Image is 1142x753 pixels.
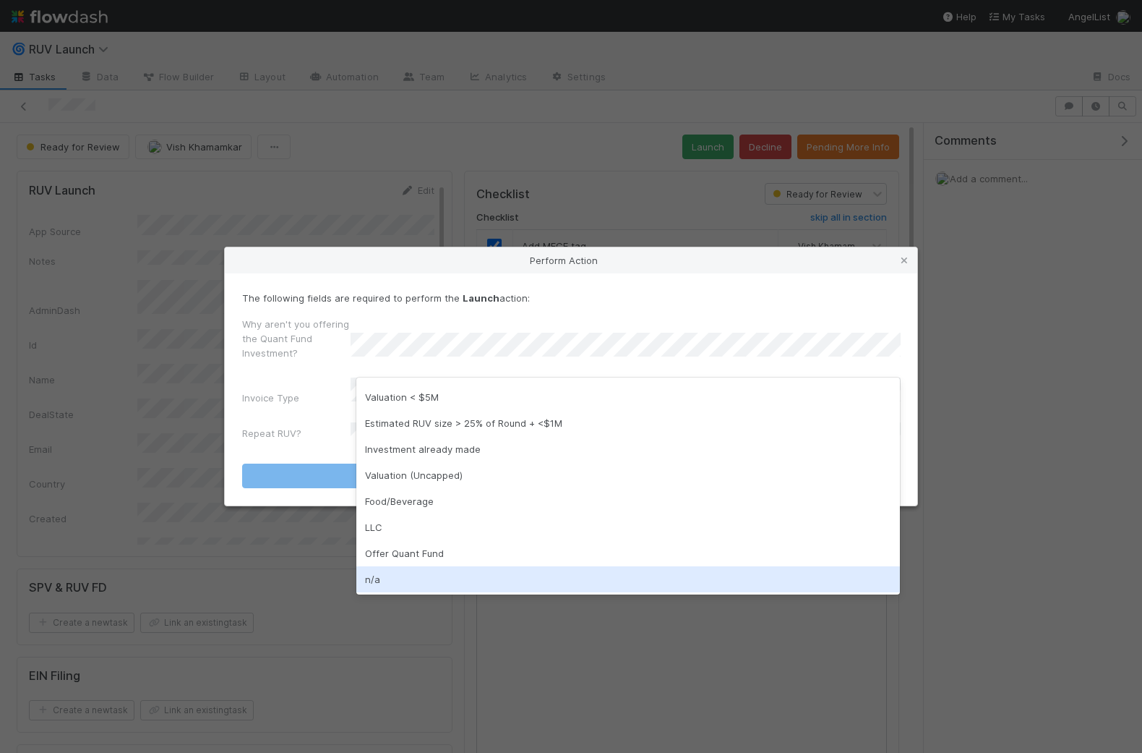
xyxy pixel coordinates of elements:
p: The following fields are required to perform the action: [242,291,900,305]
div: Perform Action [225,247,917,273]
label: Why aren't you offering the Quant Fund Investment? [242,317,351,360]
div: n/a [356,566,901,592]
div: LLC [356,514,901,540]
label: Repeat RUV? [242,426,301,441]
strong: Launch [463,292,499,304]
div: Offer Quant Fund [356,540,901,566]
div: Estimated RUV size > 25% of Round + <$1M [356,410,901,436]
button: Launch [242,464,900,488]
div: Investment already made [356,436,901,462]
div: Food/Beverage [356,488,901,514]
div: Valuation (Uncapped) [356,462,901,488]
div: Valuation < $5M [356,384,901,410]
label: Invoice Type [242,391,299,405]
